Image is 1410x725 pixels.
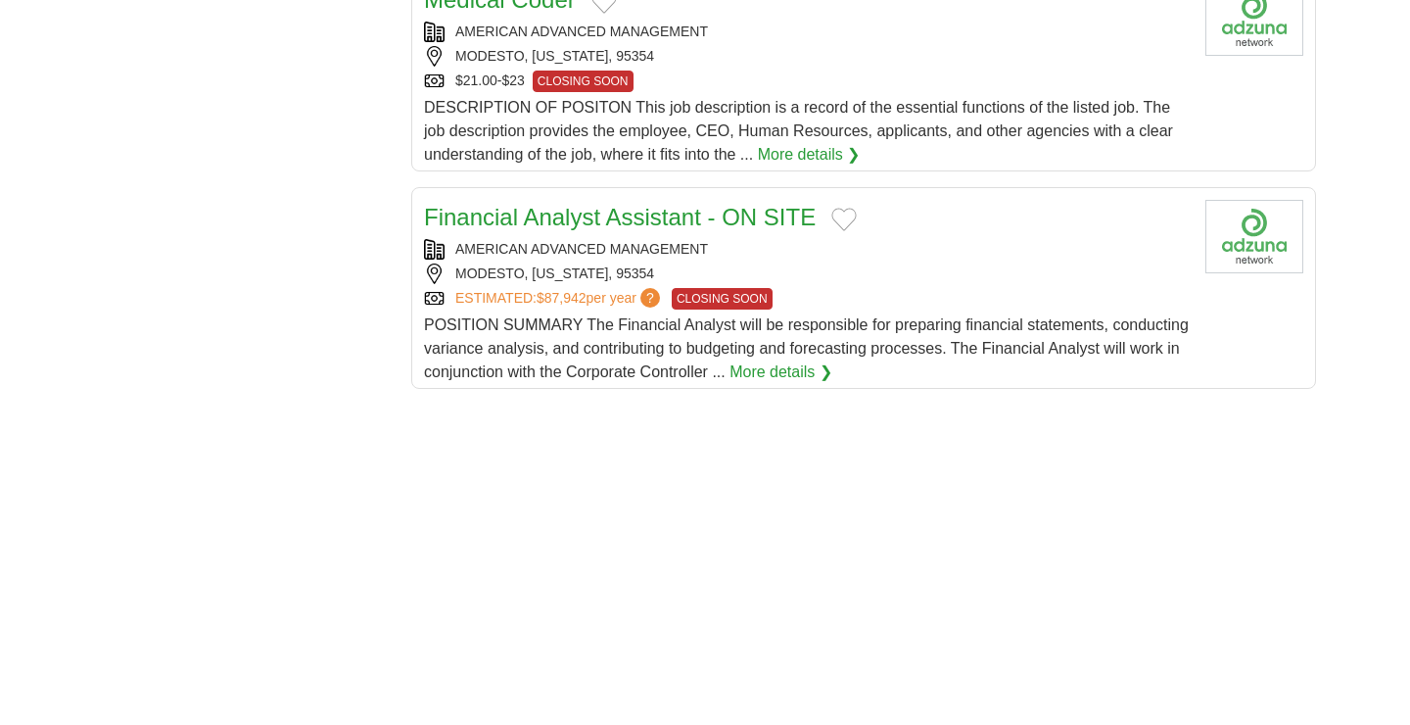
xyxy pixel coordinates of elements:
div: MODESTO, [US_STATE], 95354 [424,264,1190,284]
div: AMERICAN ADVANCED MANAGEMENT [424,239,1190,260]
a: Financial Analyst Assistant - ON SITE [424,204,816,230]
span: DESCRIPTION OF POSITON This job description is a record of the essential functions of the listed ... [424,99,1173,163]
div: AMERICAN ADVANCED MANAGEMENT [424,22,1190,42]
a: ESTIMATED:$87,942per year? [455,288,664,310]
a: More details ❯ [758,143,861,167]
span: ? [640,288,660,308]
div: $21.00-$23 [424,71,1190,92]
span: $87,942 [537,290,587,306]
img: Company logo [1205,200,1303,273]
button: Add to favorite jobs [831,208,857,231]
span: POSITION SUMMARY The Financial Analyst will be responsible for preparing financial statements, co... [424,316,1189,380]
span: CLOSING SOON [533,71,634,92]
span: CLOSING SOON [672,288,773,310]
div: MODESTO, [US_STATE], 95354 [424,46,1190,67]
a: More details ❯ [729,361,832,384]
